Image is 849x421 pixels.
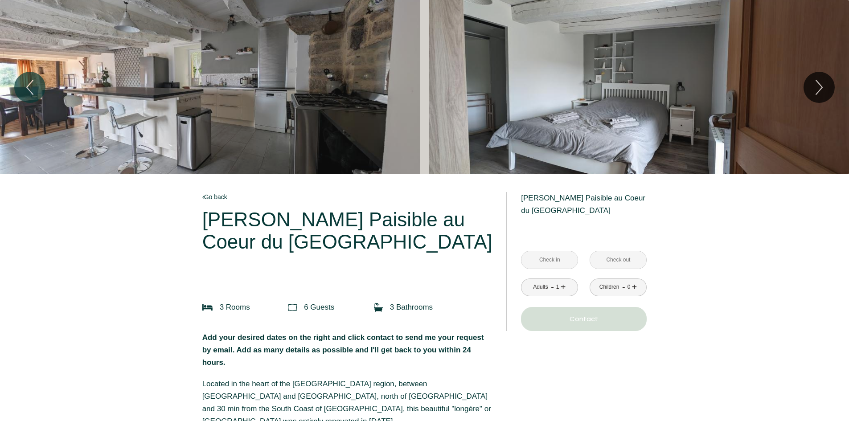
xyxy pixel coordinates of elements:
button: Next [804,72,835,103]
div: 1 [555,283,560,291]
a: - [622,280,625,294]
p: 3 Bathroom [390,301,433,314]
a: + [632,280,637,294]
span: s [246,303,250,311]
strong: Add your desired dates on the right and click contact to send me your request by email. Add as ma... [202,333,484,367]
div: Adults [533,283,548,291]
a: Go back [202,192,495,202]
p: [PERSON_NAME] Paisible au Coeur du [GEOGRAPHIC_DATA] [521,192,647,217]
p: Contact [524,314,644,324]
p: 6 Guest [304,301,334,314]
input: Check in [521,251,578,269]
a: + [561,280,566,294]
span: s [331,303,335,311]
img: guests [288,303,297,312]
input: Check out [590,251,646,269]
a: - [551,280,554,294]
span: s [429,303,433,311]
p: 3 Room [220,301,250,314]
button: Previous [14,72,45,103]
button: Contact [521,307,647,331]
div: 0 [627,283,631,291]
p: [PERSON_NAME] Paisible au Coeur du [GEOGRAPHIC_DATA] [202,208,495,253]
div: Children [599,283,619,291]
